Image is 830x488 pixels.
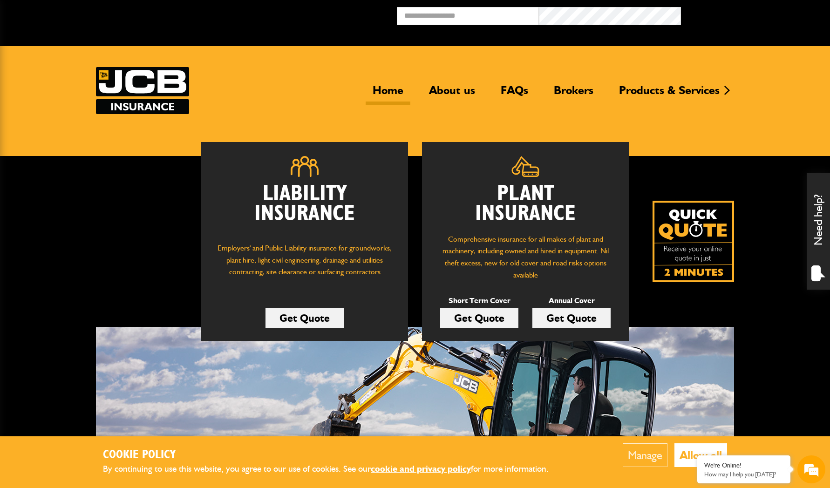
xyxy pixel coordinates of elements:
[532,308,611,328] a: Get Quote
[494,83,535,105] a: FAQs
[371,463,471,474] a: cookie and privacy policy
[265,308,344,328] a: Get Quote
[422,83,482,105] a: About us
[653,201,734,282] img: Quick Quote
[103,462,564,476] p: By continuing to use this website, you agree to our use of cookies. See our for more information.
[440,308,518,328] a: Get Quote
[366,83,410,105] a: Home
[103,448,564,462] h2: Cookie Policy
[704,471,783,478] p: How may I help you today?
[807,173,830,290] div: Need help?
[623,443,667,467] button: Manage
[96,67,189,114] img: JCB Insurance Services logo
[215,242,394,287] p: Employers' and Public Liability insurance for groundworks, plant hire, light civil engineering, d...
[612,83,727,105] a: Products & Services
[674,443,727,467] button: Allow all
[215,184,394,233] h2: Liability Insurance
[96,67,189,114] a: JCB Insurance Services
[440,295,518,307] p: Short Term Cover
[681,7,823,21] button: Broker Login
[532,295,611,307] p: Annual Cover
[547,83,600,105] a: Brokers
[436,233,615,281] p: Comprehensive insurance for all makes of plant and machinery, including owned and hired in equipm...
[436,184,615,224] h2: Plant Insurance
[653,201,734,282] a: Get your insurance quote isn just 2-minutes
[704,461,783,469] div: We're Online!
